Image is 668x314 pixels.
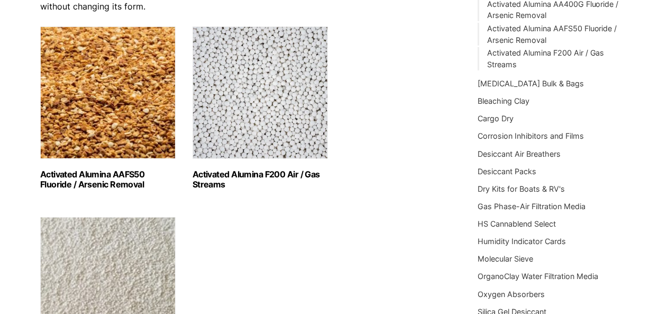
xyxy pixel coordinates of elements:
[40,26,176,190] a: Visit product category Activated Alumina AAFS50 Fluoride / Arsenic Removal
[478,254,533,263] a: Molecular Sieve
[478,131,584,140] a: Corrosion Inhibitors and Films
[478,219,556,228] a: HS Cannablend Select
[478,79,584,88] a: [MEDICAL_DATA] Bulk & Bags
[487,24,617,44] a: Activated Alumina AAFS50 Fluoride / Arsenic Removal
[193,169,328,190] h2: Activated Alumina F200 Air / Gas Streams
[478,184,565,193] a: Dry Kits for Boats & RV's
[478,114,514,123] a: Cargo Dry
[478,167,536,176] a: Desiccant Packs
[478,149,561,158] a: Desiccant Air Breathers
[193,26,328,190] a: Visit product category Activated Alumina F200 Air / Gas Streams
[478,290,545,299] a: Oxygen Absorbers
[40,169,176,190] h2: Activated Alumina AAFS50 Fluoride / Arsenic Removal
[478,202,585,211] a: Gas Phase-Air Filtration Media
[487,48,605,69] a: Activated Alumina F200 Air / Gas Streams
[40,26,176,159] img: Activated Alumina AAFS50 Fluoride / Arsenic Removal
[478,272,598,281] a: OrganoClay Water Filtration Media
[193,26,328,159] img: Activated Alumina F200 Air / Gas Streams
[478,96,529,105] a: Bleaching Clay
[478,237,566,246] a: Humidity Indicator Cards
